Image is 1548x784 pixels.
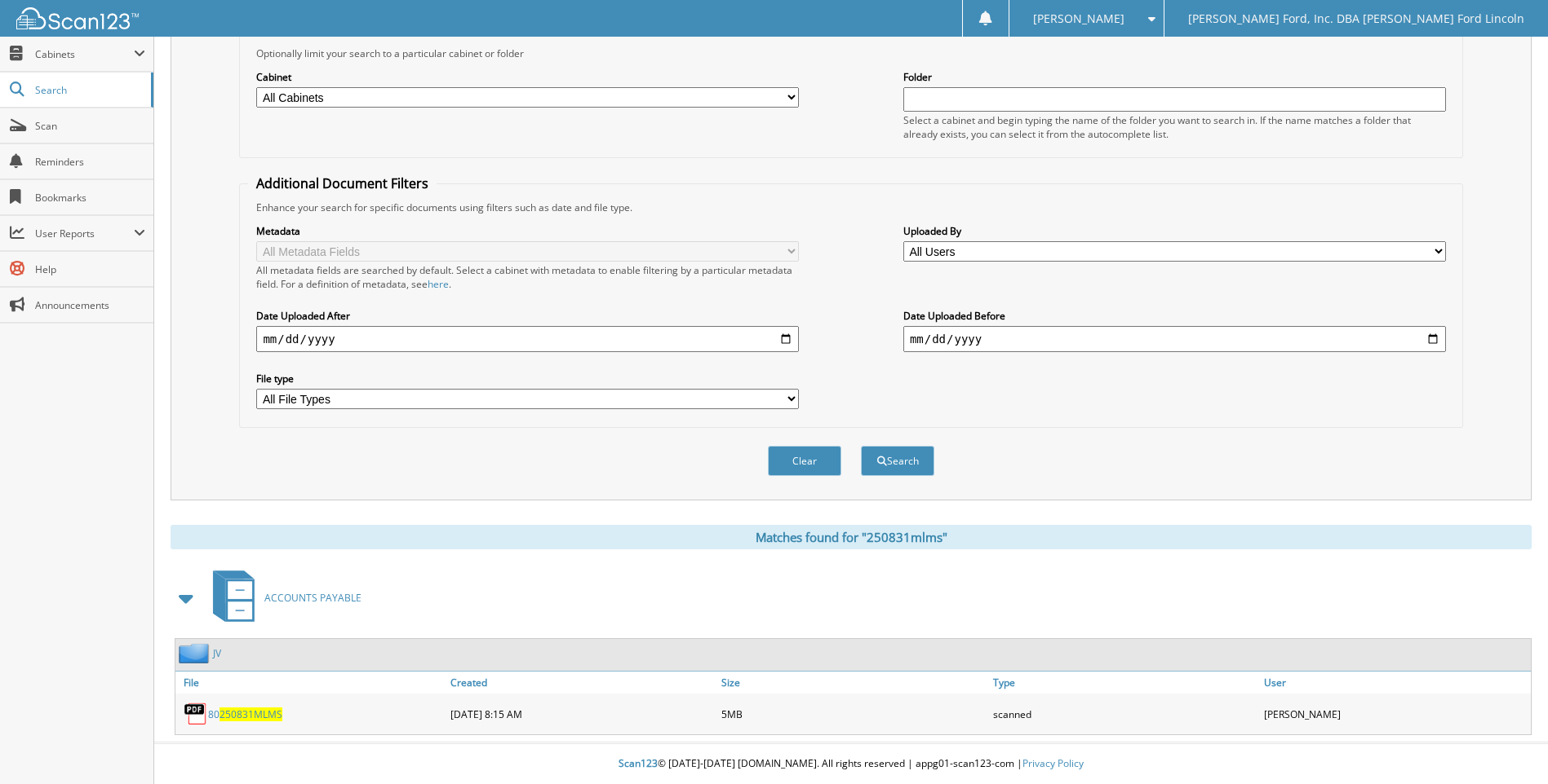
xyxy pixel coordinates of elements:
span: User Reports [35,227,134,240]
div: [DATE] 8:15 AM [446,698,717,730]
img: scan123-logo-white.svg [16,7,139,29]
div: 5MB [717,698,988,730]
div: © [DATE]-[DATE] [DOMAIN_NAME]. All rights reserved | appg01-scan123-com | [154,744,1548,784]
span: Bookmarks [35,191,145,205]
span: Scan [35,119,145,133]
span: 250831MLMS [220,707,282,721]
a: 80250831MLMS [208,707,282,721]
a: User [1260,672,1531,694]
label: Folder [903,70,1446,84]
div: Select a cabinet and begin typing the name of the folder you want to search in. If the name match... [903,113,1446,141]
button: Clear [768,446,841,476]
legend: Additional Document Filters [248,174,437,192]
div: Matches found for "250831mlms" [171,525,1532,549]
span: ACCOUNTS PAYABLE [264,591,361,605]
label: Cabinet [256,70,799,84]
label: File type [256,372,799,385]
div: Optionally limit your search to a particular cabinet or folder [248,46,1453,60]
a: Size [717,672,988,694]
div: Enhance your search for specific documents using filters such as date and file type. [248,200,1453,214]
img: folder2.png [179,643,213,663]
button: Search [861,446,934,476]
div: [PERSON_NAME] [1260,698,1531,730]
span: Help [35,262,145,276]
a: Type [989,672,1260,694]
span: Reminders [35,155,145,169]
a: Privacy Policy [1022,756,1084,770]
label: Date Uploaded Before [903,309,1446,323]
input: end [903,326,1446,352]
a: JV [213,646,221,660]
label: Metadata [256,224,799,238]
span: Cabinets [35,47,134,61]
img: PDF.png [184,702,208,726]
div: All metadata fields are searched by default. Select a cabinet with metadata to enable filtering b... [256,263,799,291]
span: Search [35,83,143,97]
a: Created [446,672,717,694]
label: Uploaded By [903,224,1446,238]
a: here [428,277,449,291]
label: Date Uploaded After [256,309,799,323]
a: File [175,672,446,694]
span: [PERSON_NAME] [1033,14,1124,24]
input: start [256,326,799,352]
div: scanned [989,698,1260,730]
a: ACCOUNTS PAYABLE [203,566,361,630]
span: [PERSON_NAME] Ford, Inc. DBA [PERSON_NAME] Ford Lincoln [1188,14,1524,24]
span: Scan123 [619,756,658,770]
span: Announcements [35,298,145,312]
